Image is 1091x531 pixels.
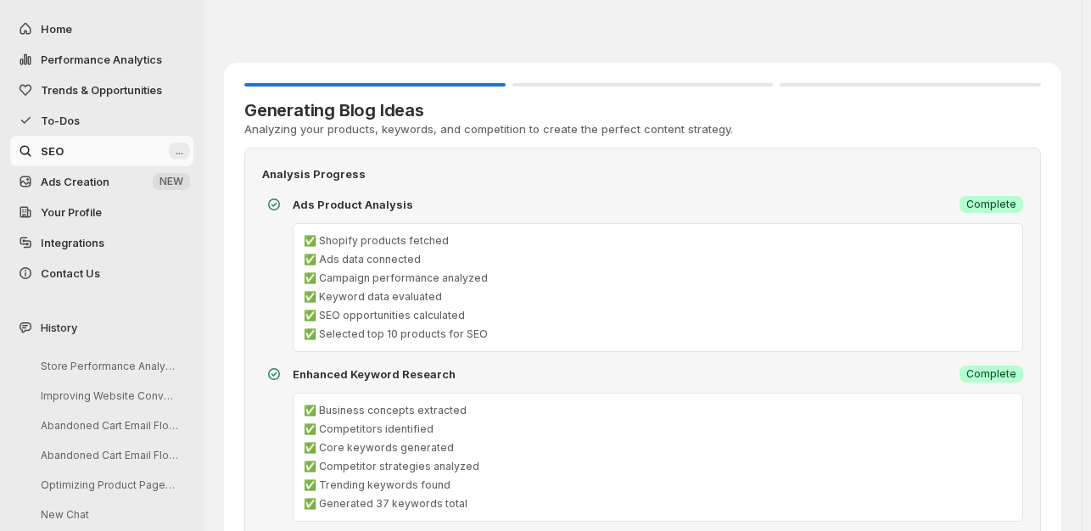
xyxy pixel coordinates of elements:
span: Your Profile [41,205,102,219]
span: To-Dos [41,114,80,127]
span: Performance Analytics [41,53,162,66]
button: Ads Creation [10,166,193,197]
span: ... [176,144,183,158]
button: To-Dos [10,105,193,136]
p: ✅ Competitors identified [304,422,1012,436]
a: Integrations [10,227,193,258]
h4: Analysis Progress [262,165,1023,182]
p: ✅ Selected top 10 products for SEO [304,327,1012,341]
button: Abandoned Cart Email Flow Strategy [27,412,188,439]
button: Optimizing Product Pages to Minimize Refunds [27,472,188,498]
p: ✅ Shopify products fetched [304,234,1012,248]
h3: Generating Blog Ideas [244,100,1041,120]
button: Improving Website Conversion from Increased Traffic [27,383,188,409]
span: History [41,319,77,336]
span: SEO [41,144,64,158]
p: ✅ Ads data connected [304,253,1012,266]
span: Ads Creation [41,175,109,188]
p: Ads Product Analysis [293,196,949,213]
a: SEO [10,136,193,166]
p: Enhanced Keyword Research [293,366,949,383]
button: Abandoned Cart Email Flow Strategy [27,442,188,468]
span: NEW [159,175,183,188]
span: Home [41,22,72,36]
span: Complete [966,367,1016,381]
p: ✅ Campaign performance analyzed [304,271,1012,285]
a: Your Profile [10,197,193,227]
p: ✅ Keyword data evaluated [304,290,1012,304]
span: Contact Us [41,266,100,280]
button: Performance Analytics [10,44,193,75]
p: ✅ SEO opportunities calculated [304,309,1012,322]
p: ✅ Competitor strategies analyzed [304,460,1012,473]
button: Store Performance Analysis and Recommendations [27,353,188,379]
span: Complete [966,198,1016,211]
button: Contact Us [10,258,193,288]
p: ✅ Generated 37 keywords total [304,497,1012,511]
p: ✅ Trending keywords found [304,478,1012,492]
button: Trends & Opportunities [10,75,193,105]
p: Analyzing your products, keywords, and competition to create the perfect content strategy. [244,120,1041,137]
button: Home [10,14,193,44]
span: Trends & Opportunities [41,83,162,97]
button: New Chat [27,501,188,528]
p: ✅ Business concepts extracted [304,404,1012,417]
span: Integrations [41,236,104,249]
p: ✅ Core keywords generated [304,441,1012,455]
